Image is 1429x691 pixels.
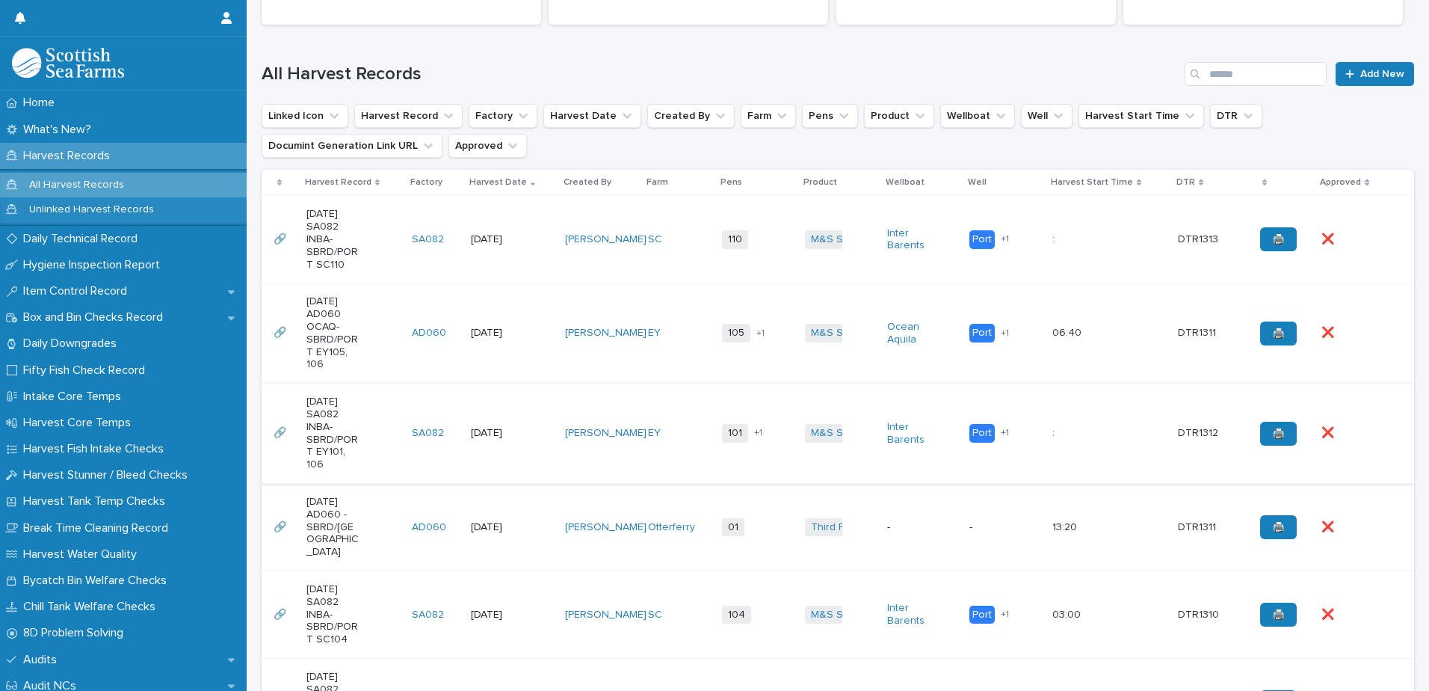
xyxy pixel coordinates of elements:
p: Chill Tank Welfare Checks [17,600,167,614]
a: SA082 [412,609,444,621]
input: Search [1185,62,1327,86]
p: Bycatch Bin Welfare Checks [17,574,179,588]
a: [PERSON_NAME] [565,521,646,534]
button: Harvest Date [543,104,641,128]
p: DTR1310 [1178,606,1222,621]
span: 110 [722,230,748,249]
p: Item Control Record [17,284,139,298]
a: Add New [1336,62,1414,86]
button: Documint Generation Link URL [262,134,442,158]
p: Farm [646,174,668,191]
p: DTR1311 [1178,518,1219,534]
p: DTR1311 [1178,324,1219,340]
p: DTR [1176,174,1195,191]
img: mMrefqRFQpe26GRNOUkG [12,48,124,78]
a: 🖨️ [1260,422,1297,446]
p: 06:40 [1052,324,1084,340]
p: [DATE] AD060 OCAQ-SBRD/PORT EY105, 106 [306,295,359,371]
a: Third Party Salmon [811,521,901,534]
p: : [1052,424,1058,440]
span: + 1 [1001,235,1009,244]
p: Factory [410,174,442,191]
p: Harvest Stunner / Bleed Checks [17,468,200,482]
a: EY [648,427,661,440]
button: Factory [469,104,537,128]
a: [PERSON_NAME] [565,233,646,246]
span: 101 [722,424,748,443]
span: 🖨️ [1272,429,1285,439]
button: Created By [647,104,735,128]
p: Harvest Core Temps [17,416,143,430]
button: Approved [448,134,527,158]
p: Harvest Record [305,174,371,191]
span: 🖨️ [1272,328,1285,339]
p: 🔗 [274,324,289,340]
p: Fifty Fish Check Record [17,363,157,378]
a: Inter Barents [887,602,940,627]
a: SA082 [412,427,444,440]
p: Harvest Records [17,149,122,163]
span: + 1 [754,429,762,437]
p: DTR1312 [1178,424,1221,440]
a: 🖨️ [1260,322,1297,345]
p: [DATE] [471,427,524,440]
a: [PERSON_NAME] [565,327,646,340]
p: Created By [564,174,611,191]
a: SA082 [412,233,444,246]
p: Audits [17,653,69,667]
a: AD060 [412,521,446,534]
p: [DATE] SA082 INBA-SBRD/PORT SC104 [306,583,359,646]
a: M&S Select [811,327,867,340]
p: 🔗 [274,230,289,246]
tr: 🔗🔗 [DATE] SA082 INBA-SBRD/PORT SC110SA082 [DATE][PERSON_NAME] SC 110M&S Select Inter Barents Port... [262,196,1414,283]
a: Ocean Aquila [887,321,940,346]
a: [PERSON_NAME] [565,427,646,440]
p: ❌ [1321,424,1337,440]
p: Box and Bin Checks Record [17,310,175,325]
p: [DATE] SA082 INBA-SBRD/PORT EY101, 106 [306,396,359,471]
div: Port [969,606,995,624]
div: Port [969,424,995,443]
p: Product [803,174,837,191]
button: Well [1021,104,1072,128]
button: Product [864,104,934,128]
div: Port [969,324,995,343]
span: 🖨️ [1272,522,1285,532]
p: Break Time Cleaning Record [17,521,180,535]
p: - [887,521,940,534]
span: + 1 [756,329,765,338]
p: Pens [720,174,742,191]
p: [DATE] [471,609,524,621]
p: Home [17,96,67,110]
p: - [969,521,1022,534]
p: 🔗 [274,518,289,534]
p: Harvest Start Time [1051,174,1133,191]
span: 🖨️ [1272,234,1285,245]
a: M&S Select [811,609,867,621]
span: 🖨️ [1272,609,1285,620]
a: M&S Select [811,427,867,440]
span: Add New [1360,69,1404,79]
button: DTR [1210,104,1262,128]
tr: 🔗🔗 [DATE] AD060 -SBRD/[GEOGRAPHIC_DATA]AD060 [DATE][PERSON_NAME] Otterferry 01Third Party Salmon ... [262,483,1414,571]
p: ❌ [1321,518,1337,534]
h1: All Harvest Records [262,64,1179,85]
p: Wellboat [886,174,925,191]
span: + 1 [1001,610,1009,619]
button: Harvest Start Time [1078,104,1204,128]
a: EY [648,327,661,340]
p: ❌ [1321,606,1337,621]
div: Port [969,230,995,249]
p: All Harvest Records [17,179,136,191]
p: Harvest Fish Intake Checks [17,442,176,456]
p: Harvest Water Quality [17,547,149,562]
p: Well [968,174,987,191]
p: 8D Problem Solving [17,626,135,640]
p: [DATE] [471,233,524,246]
a: M&S Select [811,233,867,246]
a: [PERSON_NAME] [565,609,646,621]
span: 104 [722,606,751,624]
tr: 🔗🔗 [DATE] SA082 INBA-SBRD/PORT EY101, 106SA082 [DATE][PERSON_NAME] EY 101+1M&S Select Inter Baren... [262,384,1414,484]
p: Unlinked Harvest Records [17,203,166,216]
